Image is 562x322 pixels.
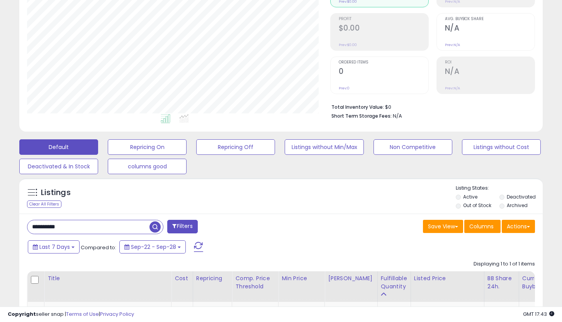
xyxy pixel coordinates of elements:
[414,274,481,283] div: Listed Price
[175,274,190,283] div: Cost
[331,113,392,119] b: Short Term Storage Fees:
[339,43,357,47] small: Prev: $0.00
[235,274,275,291] div: Comp. Price Threshold
[285,139,363,155] button: Listings without Min/Max
[469,223,494,230] span: Columns
[463,194,477,200] label: Active
[282,274,321,283] div: Min Price
[81,244,116,251] span: Compared to:
[463,202,491,209] label: Out of Stock
[423,220,463,233] button: Save View
[523,310,554,318] span: 2025-10-7 17:43 GMT
[445,86,460,91] small: Prev: N/A
[19,139,98,155] button: Default
[19,159,98,174] button: Deactivated & In Stock
[8,311,134,318] div: seller snap | |
[119,240,186,253] button: Sep-22 - Sep-28
[487,274,516,291] div: BB Share 24h.
[339,17,428,21] span: Profit
[8,310,36,318] strong: Copyright
[456,185,543,192] p: Listing States:
[339,24,428,34] h2: $0.00
[474,260,535,268] div: Displaying 1 to 1 of 1 items
[445,67,535,77] h2: N/A
[502,220,535,233] button: Actions
[445,60,535,65] span: ROI
[108,139,187,155] button: Repricing On
[339,86,350,91] small: Prev: 0
[339,60,428,65] span: Ordered Items
[41,187,71,198] h5: Listings
[66,310,99,318] a: Terms of Use
[331,104,384,110] b: Total Inventory Value:
[445,17,535,21] span: Avg. Buybox Share
[522,274,562,291] div: Current Buybox Price
[507,202,528,209] label: Archived
[196,274,229,283] div: Repricing
[464,220,501,233] button: Columns
[108,159,187,174] button: columns good
[27,200,61,208] div: Clear All Filters
[328,274,374,283] div: [PERSON_NAME]
[507,194,536,200] label: Deactivated
[445,43,460,47] small: Prev: N/A
[393,112,402,120] span: N/A
[196,139,275,155] button: Repricing Off
[374,139,452,155] button: Non Competitive
[462,139,541,155] button: Listings without Cost
[100,310,134,318] a: Privacy Policy
[445,24,535,34] h2: N/A
[39,243,70,251] span: Last 7 Days
[339,67,428,77] h2: 0
[131,243,176,251] span: Sep-22 - Sep-28
[28,240,80,253] button: Last 7 Days
[331,102,529,111] li: $0
[48,274,168,283] div: Title
[167,220,197,233] button: Filters
[381,274,407,291] div: Fulfillable Quantity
